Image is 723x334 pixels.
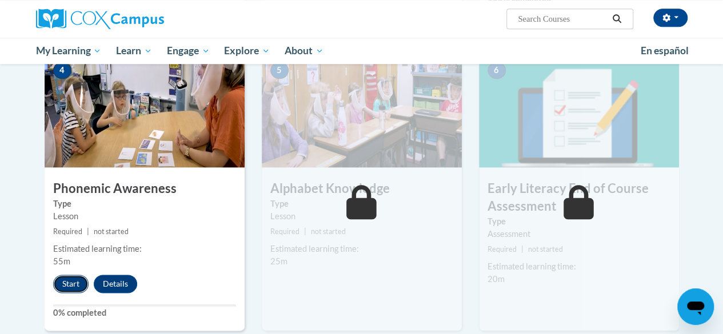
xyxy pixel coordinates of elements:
span: About [285,44,323,58]
a: About [277,38,331,64]
h3: Alphabet Knowledge [262,180,462,198]
button: Search [608,12,625,26]
div: Lesson [53,210,236,223]
a: Cox Campus [36,9,242,29]
span: Required [270,227,299,236]
h3: Phonemic Awareness [45,180,245,198]
button: Start [53,275,89,293]
span: not started [528,245,563,253]
div: Estimated learning time: [53,243,236,255]
label: Type [488,215,670,228]
span: 55m [53,256,70,266]
a: Explore [217,38,277,64]
span: 6 [488,62,506,79]
button: Account Settings [653,9,688,27]
input: Search Courses [517,12,608,26]
span: | [304,227,306,236]
span: Engage [167,44,210,58]
span: Required [53,227,82,236]
img: Course Image [262,53,462,167]
label: 0% completed [53,307,236,319]
a: Engage [159,38,217,64]
a: En español [633,39,696,63]
div: Assessment [488,228,670,240]
label: Type [53,198,236,210]
span: 20m [488,274,505,284]
div: Estimated learning time: [488,260,670,273]
span: | [87,227,89,236]
span: 4 [53,62,71,79]
span: 25m [270,256,287,266]
span: Explore [224,44,270,58]
img: Course Image [45,53,245,167]
span: My Learning [35,44,101,58]
div: Main menu [27,38,696,64]
a: Learn [109,38,159,64]
span: not started [311,227,346,236]
a: My Learning [29,38,109,64]
img: Course Image [479,53,679,167]
label: Type [270,198,453,210]
span: not started [94,227,129,236]
span: Required [488,245,517,253]
div: Lesson [270,210,453,223]
span: 5 [270,62,289,79]
button: Details [94,275,137,293]
div: Estimated learning time: [270,243,453,255]
span: | [521,245,524,253]
img: Cox Campus [36,9,164,29]
h3: Early Literacy End of Course Assessment [479,180,679,215]
span: En español [641,45,689,57]
span: Learn [116,44,152,58]
iframe: Button to launch messaging window [677,288,714,325]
